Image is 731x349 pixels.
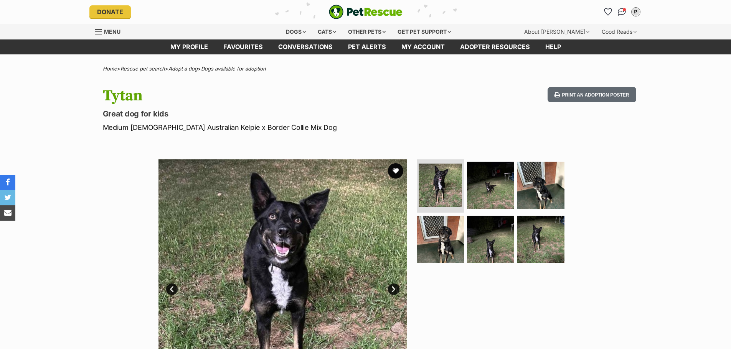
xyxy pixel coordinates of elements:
a: Favourites [602,6,614,18]
img: chat-41dd97257d64d25036548639549fe6c8038ab92f7586957e7f3b1b290dea8141.svg [618,8,626,16]
a: Favourites [216,39,271,54]
div: > > > [84,66,648,72]
a: Dogs available for adoption [201,66,266,72]
div: About [PERSON_NAME] [519,24,595,39]
a: Menu [95,24,126,38]
a: Home [103,66,117,72]
a: Rescue pet search [120,66,165,72]
a: Adopt a dog [168,66,198,72]
div: Get pet support [392,24,456,39]
a: Conversations [616,6,628,18]
a: My account [394,39,452,54]
a: My profile [163,39,216,54]
img: logo-e224e6f780fb5917bec1dbf3a21bbac754714ae5b6737aabdf751b685950b380.svg [329,5,403,19]
div: Dogs [281,24,311,39]
ul: Account quick links [602,6,642,18]
img: Photo of Tytan [517,162,564,209]
img: Photo of Tytan [419,164,462,207]
div: P [632,8,640,16]
h1: Tytan [103,87,427,105]
img: Photo of Tytan [417,216,464,263]
a: Next [388,283,399,295]
div: Other pets [343,24,391,39]
img: Photo of Tytan [467,216,514,263]
div: Cats [312,24,342,39]
img: Photo of Tytan [517,216,564,263]
p: Great dog for kids [103,108,427,119]
button: favourite [388,163,403,179]
p: Medium [DEMOGRAPHIC_DATA] Australian Kelpie x Border Collie Mix Dog [103,122,427,133]
img: Photo of Tytan [467,162,514,209]
a: PetRescue [329,5,403,19]
button: Print an adoption poster [548,87,636,103]
span: Menu [104,28,120,35]
a: Prev [166,283,178,295]
a: Help [538,39,569,54]
button: My account [630,6,642,18]
a: Donate [89,5,131,18]
a: conversations [271,39,340,54]
div: Good Reads [596,24,642,39]
a: Adopter resources [452,39,538,54]
a: Pet alerts [340,39,394,54]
